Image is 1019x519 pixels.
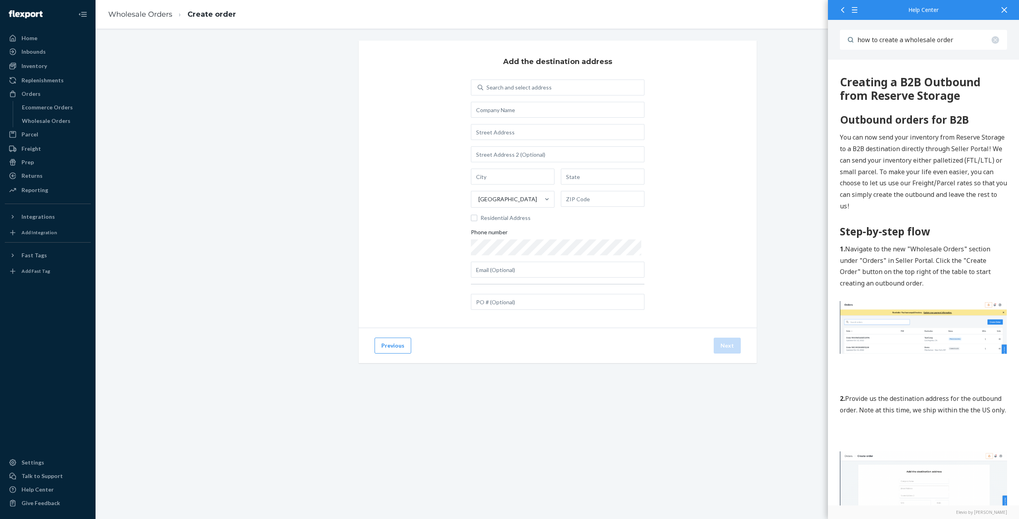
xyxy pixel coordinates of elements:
[21,62,47,70] div: Inventory
[561,169,644,185] input: State
[5,470,91,482] button: Talk to Support
[21,472,63,480] div: Talk to Support
[840,509,1007,515] a: Elevio by [PERSON_NAME]
[471,102,644,118] input: Company Name
[714,338,741,354] button: Next
[561,191,644,207] input: ZIP Code
[21,90,41,98] div: Orders
[5,497,91,509] button: Give Feedback
[12,53,141,67] strong: Outbound orders for B2B
[21,130,38,138] div: Parcel
[5,60,91,72] a: Inventory
[5,483,91,496] a: Help Center
[471,146,644,162] input: Street Address 2 (Optional)
[12,185,17,194] strong: 1.
[12,392,179,485] img: Screen_Shot_2022-10-14_at_10.25.21_AM.png
[5,32,91,45] a: Home
[471,169,554,185] input: City
[21,499,60,507] div: Give Feedback
[853,30,1007,50] input: Search
[5,210,91,223] button: Integrations
[5,74,91,87] a: Replenishments
[21,213,55,221] div: Integrations
[471,294,644,310] input: PO # (Optional)
[486,84,552,91] div: Search and select address
[12,241,179,295] img: 18-05-dzzbs-lx6vc-6M4.png
[21,268,50,274] div: Add Fast Tag
[5,45,91,58] a: Inbounds
[18,6,34,13] span: Chat
[18,115,91,127] a: Wholesale Orders
[21,186,48,194] div: Reporting
[21,251,47,259] div: Fast Tags
[12,334,17,343] strong: 2.
[471,262,644,278] input: Email (Optional)
[21,158,34,166] div: Prep
[375,338,411,354] button: Previous
[12,72,179,152] p: You can now send your inventory from Reserve Storage to a B2B destination directly through Seller...
[102,3,242,26] ol: breadcrumbs
[840,7,1007,13] div: Help Center
[22,117,70,125] div: Wholesale Orders
[5,249,91,262] button: Fast Tags
[5,184,91,196] a: Reporting
[478,195,537,203] div: [GEOGRAPHIC_DATA]
[21,486,54,494] div: Help Center
[108,10,172,19] a: Wholesale Orders
[12,165,102,179] strong: Step-by-step flow
[21,48,46,56] div: Inbounds
[5,456,91,469] a: Settings
[187,10,236,19] a: Create order
[22,103,73,111] div: Ecommerce Orders
[471,124,644,140] input: Street Address
[21,229,57,236] div: Add Integration
[12,333,179,356] p: Provide us the destination address for the outbound order. Note at this time, we ship within the ...
[18,101,91,114] a: Ecommerce Orders
[21,76,64,84] div: Replenishments
[5,87,91,100] a: Orders
[21,34,37,42] div: Home
[5,156,91,169] a: Prep
[480,214,644,222] span: Residential Address
[21,172,43,180] div: Returns
[21,145,41,153] div: Freight
[5,128,91,141] a: Parcel
[12,184,179,229] p: Navigate to the new "Wholesale Orders" section under "Orders" in Seller Portal. Click the "Create...
[5,265,91,278] a: Add Fast Tag
[21,459,44,467] div: Settings
[5,142,91,155] a: Freight
[9,10,43,18] img: Flexport logo
[503,56,612,67] h3: Add the destination address
[75,6,91,22] button: Close Navigation
[5,226,91,239] a: Add Integration
[12,16,179,43] div: 689 Creating a B2B Outbound from Reserve Storage
[478,195,478,203] input: [GEOGRAPHIC_DATA]
[5,169,91,182] a: Returns
[471,228,508,239] span: Phone number
[471,215,477,221] input: Residential Address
